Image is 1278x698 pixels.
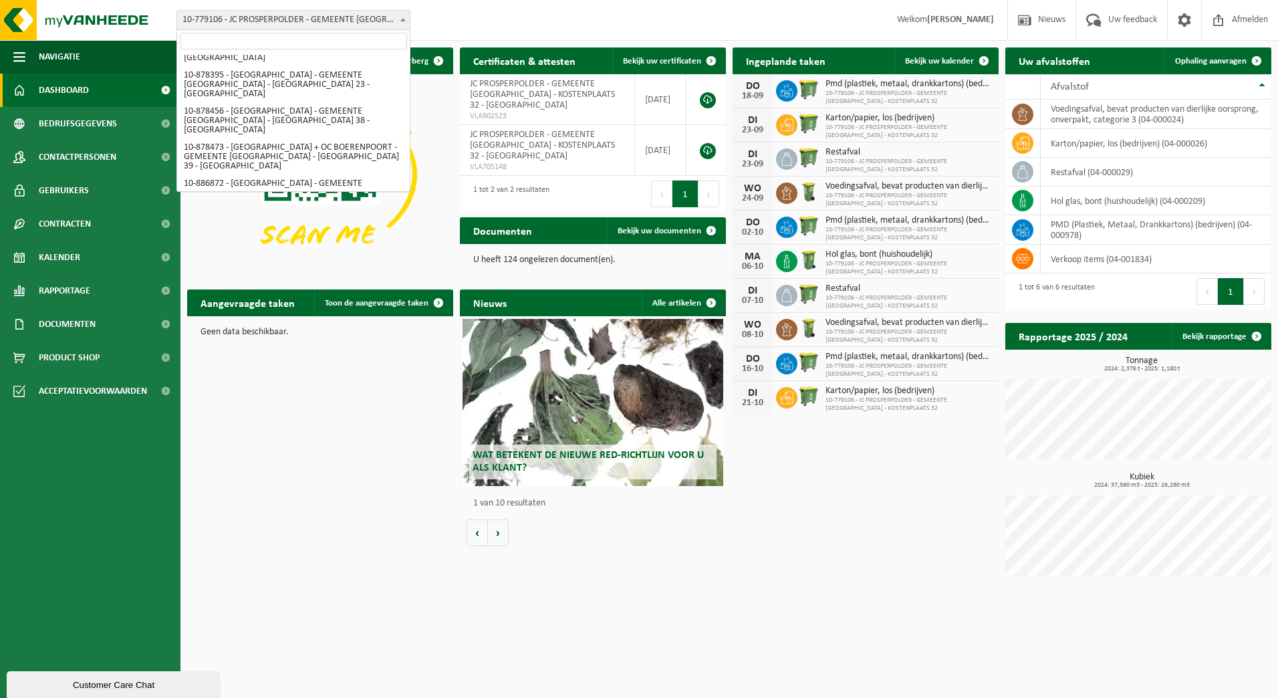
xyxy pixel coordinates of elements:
[1012,356,1271,372] h3: Tonnage
[460,289,520,316] h2: Nieuws
[39,341,100,374] span: Product Shop
[473,255,713,265] p: U heeft 124 ongelezen document(en).
[39,308,96,341] span: Documenten
[797,215,820,237] img: WB-0770-HPE-GN-51
[1012,366,1271,372] span: 2024: 2,376 t - 2025: 1,180 t
[39,74,89,107] span: Dashboard
[825,147,992,158] span: Restafval
[176,10,410,30] span: 10-779106 - JC PROSPERPOLDER - GEMEENTE BEVEREN - KOSTENPLAATS 32 - KIELDRECHT
[825,294,992,310] span: 10-779106 - JC PROSPERPOLDER - GEMEENTE [GEOGRAPHIC_DATA] - KOSTENPLAATS 32
[739,183,766,194] div: WO
[1196,278,1218,305] button: Previous
[1041,187,1271,215] td: hol glas, bont (huishoudelijk) (04-000209)
[642,289,725,316] a: Alle artikelen
[488,519,509,546] button: Volgende
[825,79,992,90] span: Pmd (plastiek, metaal, drankkartons) (bedrijven)
[1012,473,1271,489] h3: Kubiek
[825,192,992,208] span: 10-779106 - JC PROSPERPOLDER - GEMEENTE [GEOGRAPHIC_DATA] - KOSTENPLAATS 32
[825,318,992,328] span: Voedingsafval, bevat producten van dierlijke oorsprong, onverpakt, categorie 3
[825,226,992,242] span: 10-779106 - JC PROSPERPOLDER - GEMEENTE [GEOGRAPHIC_DATA] - KOSTENPLAATS 32
[739,285,766,296] div: DI
[739,388,766,398] div: DI
[1041,100,1271,129] td: voedingsafval, bevat producten van dierlijke oorsprong, onverpakt, categorie 3 (04-000024)
[825,396,992,413] span: 10-779106 - JC PROSPERPOLDER - GEMEENTE [GEOGRAPHIC_DATA] - KOSTENPLAATS 32
[39,40,80,74] span: Navigatie
[825,352,992,362] span: Pmd (plastiek, metaal, drankkartons) (bedrijven)
[825,260,992,276] span: 10-779106 - JC PROSPERPOLDER - GEMEENTE [GEOGRAPHIC_DATA] - KOSTENPLAATS 32
[399,57,428,66] span: Verberg
[825,181,992,192] span: Voedingsafval, bevat producten van dierlijke oorsprong, onverpakt, categorie 3
[388,47,452,74] button: Verberg
[672,181,698,207] button: 1
[739,330,766,340] div: 08-10
[825,215,992,226] span: Pmd (plastiek, metaal, drankkartons) (bedrijven)
[1005,47,1104,74] h2: Uw afvalstoffen
[894,47,997,74] a: Bekijk uw kalender
[739,160,766,169] div: 23-09
[739,296,766,306] div: 07-10
[739,217,766,228] div: DO
[39,140,116,174] span: Contactpersonen
[470,130,615,161] span: JC PROSPERPOLDER - GEMEENTE [GEOGRAPHIC_DATA] - KOSTENPLAATS 32 - [GEOGRAPHIC_DATA]
[797,385,820,408] img: WB-0770-HPE-GN-51
[460,217,545,243] h2: Documenten
[739,92,766,101] div: 18-09
[612,47,725,74] a: Bekijk uw certificaten
[1041,245,1271,273] td: verkoop items (04-001834)
[739,81,766,92] div: DO
[470,111,624,122] span: VLA902523
[470,79,615,110] span: JC PROSPERPOLDER - GEMEENTE [GEOGRAPHIC_DATA] - KOSTENPLAATS 32 - [GEOGRAPHIC_DATA]
[825,283,992,294] span: Restafval
[1005,323,1141,349] h2: Rapportage 2025 / 2024
[467,179,549,209] div: 1 tot 2 van 2 resultaten
[739,262,766,271] div: 06-10
[825,158,992,174] span: 10-779106 - JC PROSPERPOLDER - GEMEENTE [GEOGRAPHIC_DATA] - KOSTENPLAATS 32
[623,57,701,66] span: Bekijk uw certificaten
[739,194,766,203] div: 24-09
[739,149,766,160] div: DI
[739,228,766,237] div: 02-10
[739,398,766,408] div: 21-10
[1218,278,1244,305] button: 1
[635,74,686,125] td: [DATE]
[1164,47,1270,74] a: Ophaling aanvragen
[1012,277,1095,306] div: 1 tot 6 van 6 resultaten
[797,78,820,101] img: WB-0770-HPE-GN-51
[473,450,704,473] span: Wat betekent de nieuwe RED-richtlijn voor u als klant?
[39,107,117,140] span: Bedrijfsgegevens
[905,57,974,66] span: Bekijk uw kalender
[39,274,90,308] span: Rapportage
[635,125,686,176] td: [DATE]
[470,162,624,172] span: VLA705148
[314,289,452,316] a: Toon de aangevraagde taken
[825,386,992,396] span: Karton/papier, los (bedrijven)
[201,328,440,337] p: Geen data beschikbaar.
[1041,129,1271,158] td: karton/papier, los (bedrijven) (04-000026)
[618,227,701,235] span: Bekijk uw documenten
[1244,278,1265,305] button: Next
[39,241,80,274] span: Kalender
[39,207,91,241] span: Contracten
[460,47,589,74] h2: Certificaten & attesten
[607,217,725,244] a: Bekijk uw documenten
[797,351,820,374] img: WB-0770-HPE-GN-51
[739,115,766,126] div: DI
[797,283,820,306] img: WB-0770-HPE-GN-51
[825,249,992,260] span: Hol glas, bont (huishoudelijk)
[739,251,766,262] div: MA
[825,328,992,344] span: 10-779106 - JC PROSPERPOLDER - GEMEENTE [GEOGRAPHIC_DATA] - KOSTENPLAATS 32
[698,181,719,207] button: Next
[1012,482,1271,489] span: 2024: 37,560 m3 - 2025: 26,290 m3
[739,364,766,374] div: 16-10
[463,319,723,486] a: Wat betekent de nieuwe RED-richtlijn voor u als klant?
[825,113,992,124] span: Karton/papier, los (bedrijven)
[1041,158,1271,187] td: restafval (04-000029)
[797,181,820,203] img: WB-0140-HPE-GN-50
[825,124,992,140] span: 10-779106 - JC PROSPERPOLDER - GEMEENTE [GEOGRAPHIC_DATA] - KOSTENPLAATS 32
[739,320,766,330] div: WO
[797,317,820,340] img: WB-0140-HPE-GN-50
[739,126,766,135] div: 23-09
[180,175,407,202] li: 10-886872 - [GEOGRAPHIC_DATA] - GEMEENTE [GEOGRAPHIC_DATA] - [STREET_ADDRESS]
[180,103,407,139] li: 10-878456 - [GEOGRAPHIC_DATA] - GEMEENTE [GEOGRAPHIC_DATA] - [GEOGRAPHIC_DATA] 38 - [GEOGRAPHIC_D...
